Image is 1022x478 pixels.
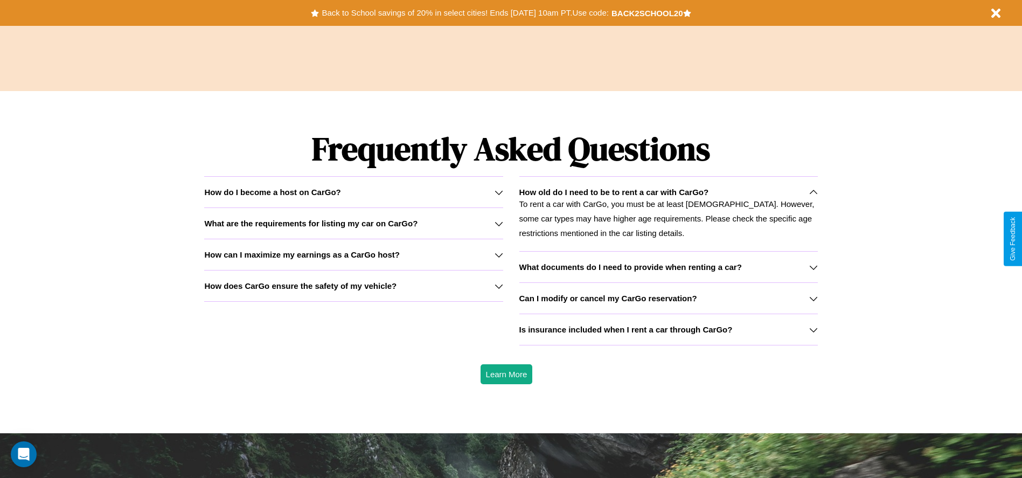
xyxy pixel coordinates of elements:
h3: How can I maximize my earnings as a CarGo host? [204,250,400,259]
p: To rent a car with CarGo, you must be at least [DEMOGRAPHIC_DATA]. However, some car types may ha... [519,197,818,240]
h3: What are the requirements for listing my car on CarGo? [204,219,418,228]
h1: Frequently Asked Questions [204,121,817,176]
h3: Is insurance included when I rent a car through CarGo? [519,325,733,334]
button: Back to School savings of 20% in select cities! Ends [DATE] 10am PT.Use code: [319,5,611,20]
h3: How does CarGo ensure the safety of my vehicle? [204,281,397,290]
h3: What documents do I need to provide when renting a car? [519,262,742,272]
button: Learn More [481,364,533,384]
h3: How old do I need to be to rent a car with CarGo? [519,188,709,197]
h3: How do I become a host on CarGo? [204,188,340,197]
b: BACK2SCHOOL20 [611,9,683,18]
div: Give Feedback [1009,217,1017,261]
div: Open Intercom Messenger [11,441,37,467]
h3: Can I modify or cancel my CarGo reservation? [519,294,697,303]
